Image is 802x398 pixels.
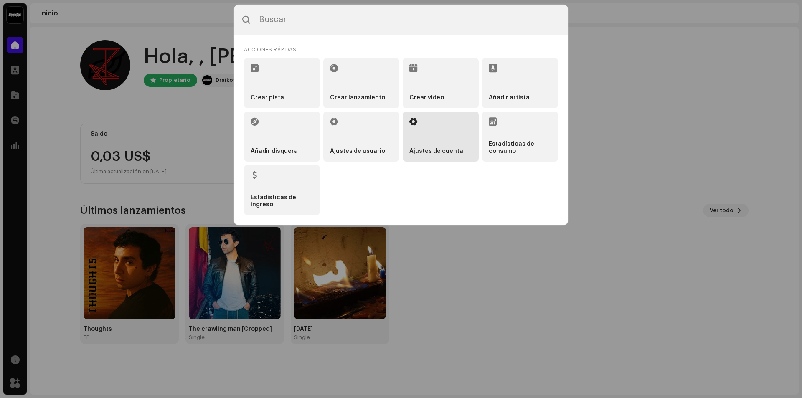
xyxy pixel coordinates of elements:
[489,141,551,155] strong: Estadísticas de consumo
[251,148,298,155] strong: Añadir disquera
[234,5,568,35] input: Buscar
[251,194,313,208] strong: Estadísticas de ingreso
[409,94,444,101] strong: Crear video
[330,148,385,155] strong: Ajustes de usuario
[330,94,385,101] strong: Crear lanzamiento
[244,45,558,55] div: Acciones rápidas
[251,94,284,101] strong: Crear pista
[409,148,463,155] strong: Ajustes de cuenta
[489,94,530,101] strong: Añadir artista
